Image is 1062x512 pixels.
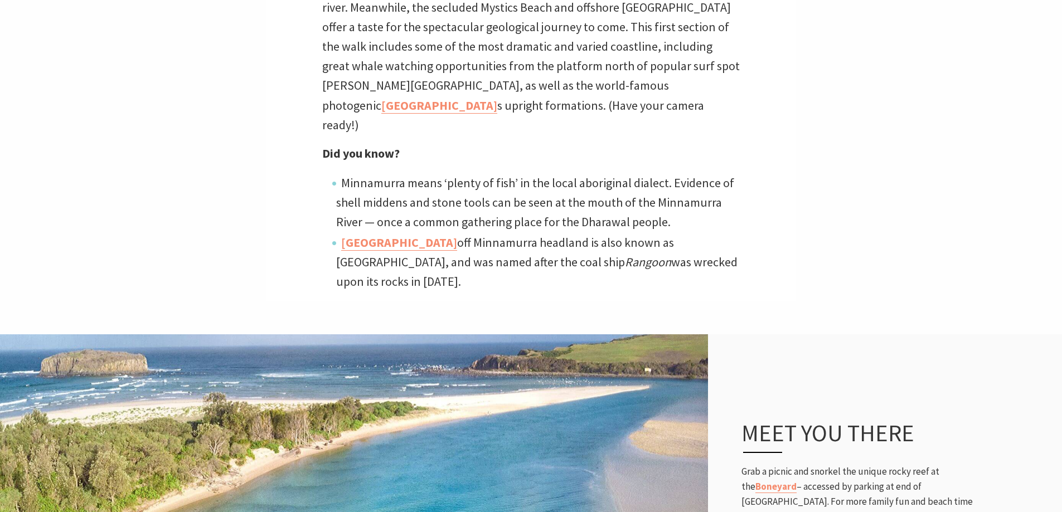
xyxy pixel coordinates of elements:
[322,145,400,161] strong: Did you know?
[341,235,457,251] a: [GEOGRAPHIC_DATA]
[336,173,740,232] li: Minnamurra means ‘plenty of fish’ in the local aboriginal dialect. Evidence of shell middens and ...
[741,419,962,452] h3: Meet you There
[381,97,497,114] a: [GEOGRAPHIC_DATA]
[755,480,797,493] a: Boneyard
[625,254,671,270] em: Rangoon
[336,232,740,292] li: off Minnamurra headland is also known as [GEOGRAPHIC_DATA], and was named after the coal ship was...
